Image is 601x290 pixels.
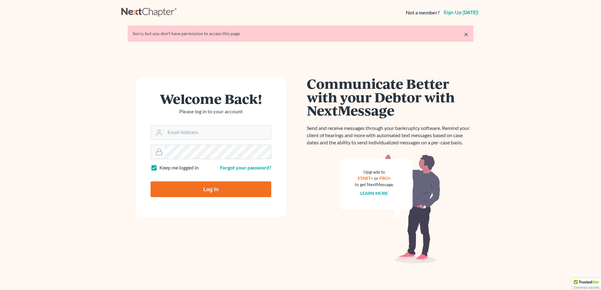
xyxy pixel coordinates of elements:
[572,278,601,290] div: TrustedSite Certified
[355,169,394,175] div: Upgrade to
[151,181,271,197] input: Log In
[151,92,271,105] h1: Welcome Back!
[374,175,379,181] span: or
[133,30,468,37] div: Sorry, but you don't have permission to access this page
[442,10,480,15] a: Sign up [DATE]!
[151,108,271,115] p: Please log in to your account
[464,30,468,38] a: ×
[159,164,199,171] label: Keep me logged in
[220,164,271,170] a: Forgot your password?
[406,9,440,16] strong: Not a member?
[361,191,389,196] a: Learn more
[340,154,440,264] img: nextmessage_bg-59042aed3d76b12b5cd301f8e5b87938c9018125f34e5fa2b7a6b67550977c72.svg
[165,126,271,139] input: Email Address
[358,175,373,181] a: START+
[307,125,473,146] p: Send and receive messages through your bankruptcy software. Remind your client of hearings and mo...
[355,181,394,188] div: to get NextMessage.
[380,175,391,181] a: PRO+
[307,77,473,117] h1: Communicate Better with your Debtor with NextMessage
